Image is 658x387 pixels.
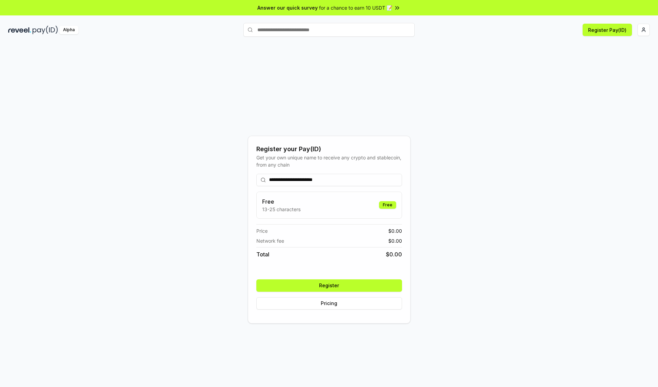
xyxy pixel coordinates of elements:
[256,250,269,258] span: Total
[386,250,402,258] span: $ 0.00
[388,237,402,244] span: $ 0.00
[59,26,78,34] div: Alpha
[256,154,402,168] div: Get your own unique name to receive any crypto and stablecoin, from any chain
[379,201,396,209] div: Free
[583,24,632,36] button: Register Pay(ID)
[256,144,402,154] div: Register your Pay(ID)
[262,197,301,206] h3: Free
[33,26,58,34] img: pay_id
[257,4,318,11] span: Answer our quick survey
[388,227,402,234] span: $ 0.00
[319,4,392,11] span: for a chance to earn 10 USDT 📝
[256,227,268,234] span: Price
[256,279,402,292] button: Register
[262,206,301,213] p: 13-25 characters
[256,297,402,310] button: Pricing
[8,26,31,34] img: reveel_dark
[256,237,284,244] span: Network fee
